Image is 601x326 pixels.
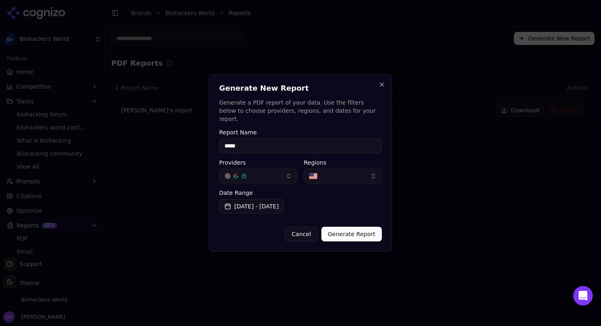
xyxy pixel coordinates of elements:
[321,227,382,241] button: Generate Report
[219,190,382,196] label: Date Range
[219,98,382,123] p: Generate a PDF report of your data. Use the filters below to choose providers, regions, and dates...
[219,160,297,165] label: Providers
[285,227,318,241] button: Cancel
[219,85,382,92] h2: Generate New Report
[309,172,317,180] img: United States
[304,160,382,165] label: Regions
[219,199,284,214] button: [DATE] - [DATE]
[219,130,382,135] label: Report Name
